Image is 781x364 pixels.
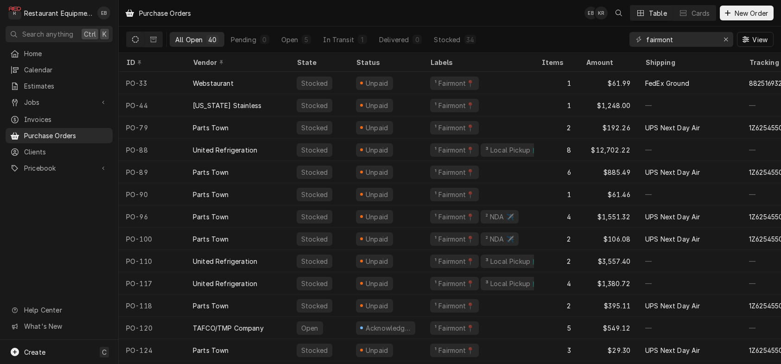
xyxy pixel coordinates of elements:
div: TAFCO/TMP Company [193,323,264,333]
div: FedEx Ground [645,78,689,88]
div: Open [300,323,319,333]
div: Stocked [300,279,329,288]
div: $1,551.32 [578,205,638,228]
span: Jobs [24,97,94,107]
button: Search anythingCtrlK [6,26,113,42]
div: Acknowledged [365,323,412,333]
div: PO-100 [119,228,185,250]
div: Stocked [300,101,329,110]
div: [US_STATE] Stainless [193,101,261,110]
a: Go to Help Center [6,302,113,318]
div: 2 [534,294,578,317]
span: Calendar [24,65,108,75]
div: Stocked [300,190,329,199]
div: 0 [262,35,267,45]
div: $192.26 [578,116,638,139]
button: Open search [611,6,626,20]
div: Emily Bird's Avatar [584,6,597,19]
div: ¹ Fairmont📍 [434,256,475,266]
div: PO-89 [119,161,185,183]
div: Unpaid [364,256,389,266]
div: Stocked [300,301,329,311]
button: View [737,32,774,47]
div: ¹ Fairmont📍 [434,190,475,199]
div: ¹ Fairmont📍 [434,345,475,355]
div: All Open [175,35,203,45]
div: — [638,272,742,294]
a: Clients [6,144,113,160]
div: ² NDA ✈️ [484,212,515,222]
div: Unpaid [364,167,389,177]
div: Emily Bird's Avatar [97,6,110,19]
div: Shipping [645,57,734,67]
div: Stocked [300,145,329,155]
div: — [638,250,742,272]
div: PO-96 [119,205,185,228]
div: — [638,139,742,161]
div: Unpaid [364,301,389,311]
div: Kelli Robinette's Avatar [595,6,608,19]
div: 1 [360,35,365,45]
div: PO-120 [119,317,185,339]
div: PO-124 [119,339,185,361]
div: Parts Town [193,234,229,244]
div: Stocked [300,256,329,266]
div: EB [97,6,110,19]
button: Erase input [718,32,733,47]
div: Parts Town [193,345,229,355]
div: EB [584,6,597,19]
span: C [102,347,107,357]
div: PO-79 [119,116,185,139]
div: 5 [304,35,309,45]
span: New Order [733,8,770,18]
div: UPS Next Day Air [645,123,700,133]
div: PO-117 [119,272,185,294]
div: Vendor [193,57,280,67]
div: Unpaid [364,234,389,244]
span: Purchase Orders [24,131,108,140]
div: PO-44 [119,94,185,116]
div: Unpaid [364,279,389,288]
div: Table [649,8,667,18]
div: — [638,317,742,339]
div: 0 [414,35,420,45]
div: $3,557.40 [578,250,638,272]
div: $12,702.22 [578,139,638,161]
div: Stocked [300,167,329,177]
div: 2 [534,116,578,139]
div: 2 [534,250,578,272]
div: 40 [208,35,216,45]
div: PO-110 [119,250,185,272]
div: ² NDA ✈️ [484,234,515,244]
div: 34 [466,35,474,45]
span: Home [24,49,108,58]
div: Restaurant Equipment Diagnostics [24,8,92,18]
div: ¹ Fairmont📍 [434,78,475,88]
div: Restaurant Equipment Diagnostics's Avatar [8,6,21,19]
div: In Transit [323,35,354,45]
div: 1 [534,183,578,205]
div: Open [281,35,298,45]
div: ¹ Fairmont📍 [434,323,475,333]
div: 4 [534,272,578,294]
div: Parts Town [193,167,229,177]
div: 5 [534,317,578,339]
div: $395.11 [578,294,638,317]
div: $61.46 [578,183,638,205]
div: State [297,57,341,67]
div: Status [356,57,413,67]
div: PO-33 [119,72,185,94]
a: Go to Jobs [6,95,113,110]
div: Parts Town [193,301,229,311]
div: UPS Next Day Air [645,212,700,222]
div: PO-90 [119,183,185,205]
div: Unpaid [364,123,389,133]
div: Items [541,57,569,67]
a: Go to What's New [6,319,113,334]
a: Invoices [6,112,113,127]
span: Pricebook [24,163,94,173]
div: ¹ Fairmont📍 [434,301,475,311]
div: Unpaid [364,101,389,110]
div: Unpaid [364,212,389,222]
div: $1,248.00 [578,94,638,116]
